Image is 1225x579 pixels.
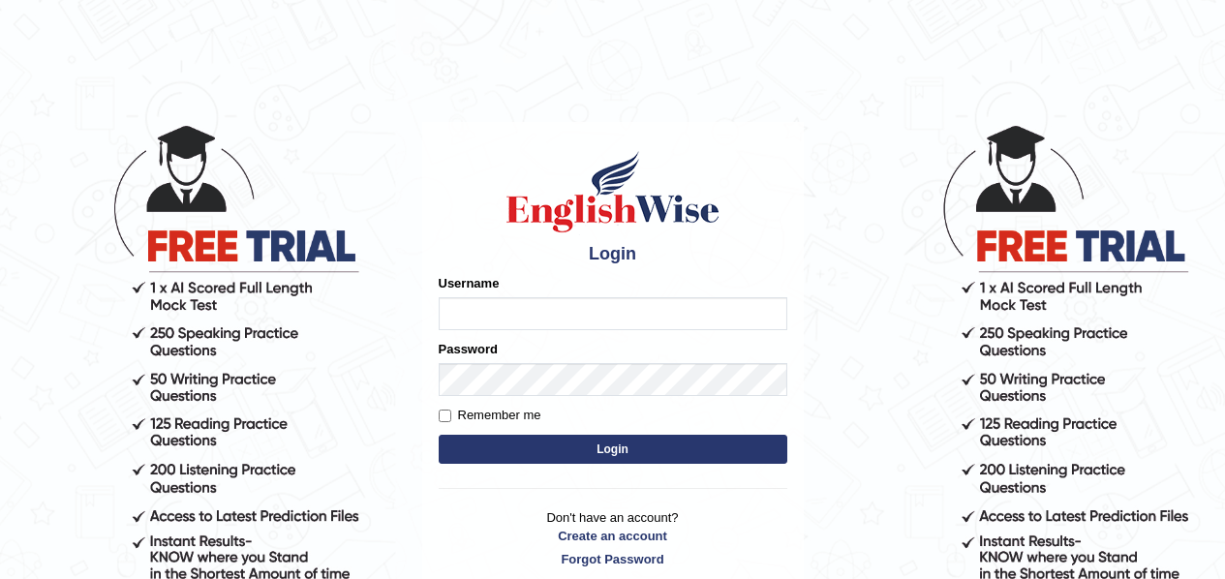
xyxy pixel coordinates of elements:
[439,410,451,422] input: Remember me
[439,340,498,358] label: Password
[439,508,787,568] p: Don't have an account?
[503,148,723,235] img: Logo of English Wise sign in for intelligent practice with AI
[439,435,787,464] button: Login
[439,274,500,292] label: Username
[439,550,787,568] a: Forgot Password
[439,245,787,264] h4: Login
[439,527,787,545] a: Create an account
[439,406,541,425] label: Remember me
